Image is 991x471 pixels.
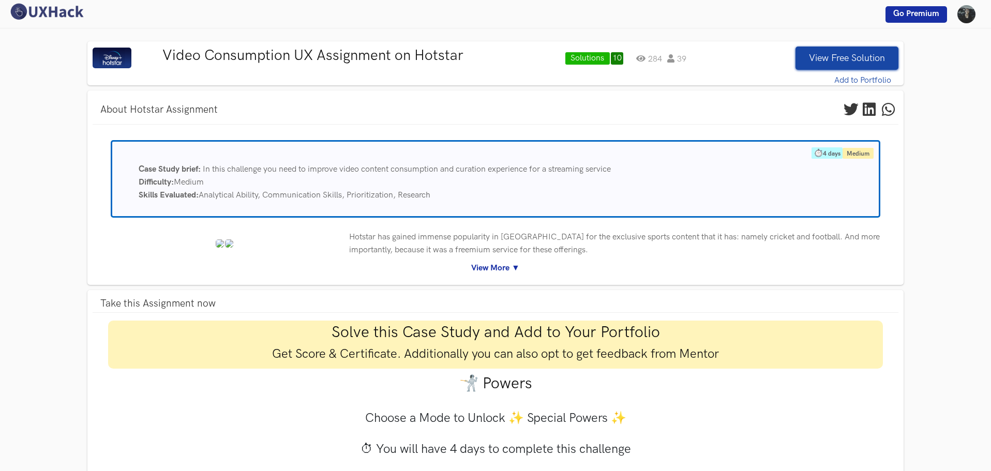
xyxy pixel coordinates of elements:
[565,52,610,65] a: Solutions
[139,190,199,200] span: Skills Evaluated:
[349,231,890,256] p: Hotstar has gained immense popularity in [GEOGRAPHIC_DATA] for the exclusive sports content that ...
[611,52,623,65] a: 10
[108,442,883,457] h4: ⏱ You will have 4 days to complete this challenge
[139,177,174,187] span: Difficulty:
[93,295,899,312] a: Take this Assignment now
[108,411,883,426] h4: Choose a Mode to Unlock ✨ Special Powers ✨
[667,54,686,63] span: 39
[93,101,226,118] a: About Hotstar Assignment
[100,262,891,275] a: View More ▼
[957,5,975,23] img: Your profile pic
[814,148,822,157] img: timer.png
[111,323,881,342] h3: Solve this Case Study and Add to Your Portfolio
[225,239,233,248] img: 92b346e9-7baf-4452-a501-f81ae211ff0b.jpg
[843,148,874,159] label: Medium
[636,54,662,63] span: 284
[885,6,947,23] a: Go Premium
[216,239,224,248] img: d3c25c6b-3c7b-481a-a183-3653cdaa62a0.jpg
[139,164,201,174] span: Case Study brief:
[131,176,879,189] div: Medium
[795,74,930,87] a: Add to Portfolio
[893,9,939,19] span: Go Premium
[131,189,879,202] div: Analytical Ability, Communication Skills, Prioritization, Research
[812,147,843,159] label: 4 days
[795,47,898,70] button: View Free Solution
[111,347,881,362] h4: Get Score & Certificate. Additionally you can also opt to get feedback from Mentor
[108,374,883,393] h3: 🤺 Powers
[93,48,131,68] img: Hotstar logo
[162,47,560,65] h3: Video Consumption UX Assignment on Hotstar
[203,164,611,174] span: In this challenge you need to improve video content consumption and curation experience for a str...
[8,3,85,21] img: UXHack logo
